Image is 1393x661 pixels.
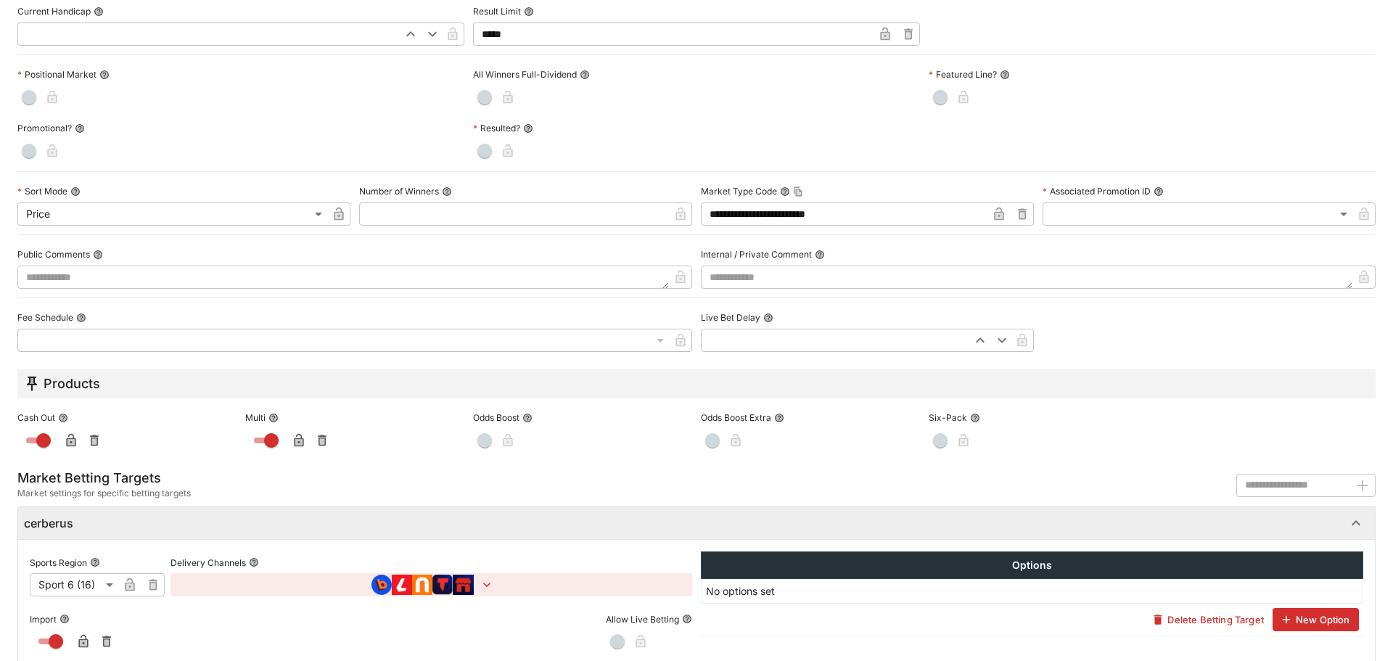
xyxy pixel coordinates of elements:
[524,7,534,17] button: Result Limit
[17,486,191,501] span: Market settings for specific betting targets
[682,614,692,624] button: Allow Live Betting
[1273,608,1359,631] button: New Option
[522,413,533,423] button: Odds Boost
[99,70,110,80] button: Positional Market
[780,186,790,197] button: Market Type CodeCopy To Clipboard
[245,411,266,424] p: Multi
[268,413,279,423] button: Multi
[170,557,246,569] p: Delivery Channels
[17,469,191,486] h5: Market Betting Targets
[371,575,392,595] img: brand
[70,186,81,197] button: Sort Mode
[1144,608,1272,631] button: Delete Betting Target
[701,248,812,260] p: Internal / Private Comment
[30,557,87,569] p: Sports Region
[702,579,1363,604] td: No options set
[929,68,997,81] p: Featured Line?
[442,186,452,197] button: Number of Winners
[17,5,91,17] p: Current Handicap
[432,575,453,595] img: brand
[774,413,784,423] button: Odds Boost Extra
[44,375,100,392] h5: Products
[453,575,474,595] img: brand
[359,185,439,197] p: Number of Winners
[701,311,760,324] p: Live Bet Delay
[17,411,55,424] p: Cash Out
[701,411,771,424] p: Odds Boost Extra
[24,516,73,531] h6: cerberus
[1154,186,1164,197] button: Associated Promotion ID
[90,557,100,567] button: Sports Region
[17,248,90,260] p: Public Comments
[580,70,590,80] button: All Winners Full-Dividend
[702,552,1363,579] th: Options
[473,68,577,81] p: All Winners Full-Dividend
[793,186,803,197] button: Copy To Clipboard
[392,575,412,595] img: brand
[76,313,86,323] button: Fee Schedule
[1000,70,1010,80] button: Featured Line?
[75,123,85,134] button: Promotional?
[815,250,825,260] button: Internal / Private Comment
[17,185,67,197] p: Sort Mode
[17,202,327,226] div: Price
[17,311,73,324] p: Fee Schedule
[970,413,980,423] button: Six-Pack
[17,122,72,134] p: Promotional?
[412,575,432,595] img: brand
[249,557,259,567] button: Delivery Channels
[58,413,68,423] button: Cash Out
[523,123,533,134] button: Resulted?
[763,313,773,323] button: Live Bet Delay
[929,411,967,424] p: Six-Pack
[701,185,777,197] p: Market Type Code
[93,250,103,260] button: Public Comments
[94,7,104,17] button: Current Handicap
[473,5,521,17] p: Result Limit
[59,614,70,624] button: Import
[473,122,520,134] p: Resulted?
[473,411,519,424] p: Odds Boost
[17,68,96,81] p: Positional Market
[30,613,57,625] p: Import
[1043,185,1151,197] p: Associated Promotion ID
[606,613,679,625] p: Allow Live Betting
[30,573,118,596] div: Sport 6 (16)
